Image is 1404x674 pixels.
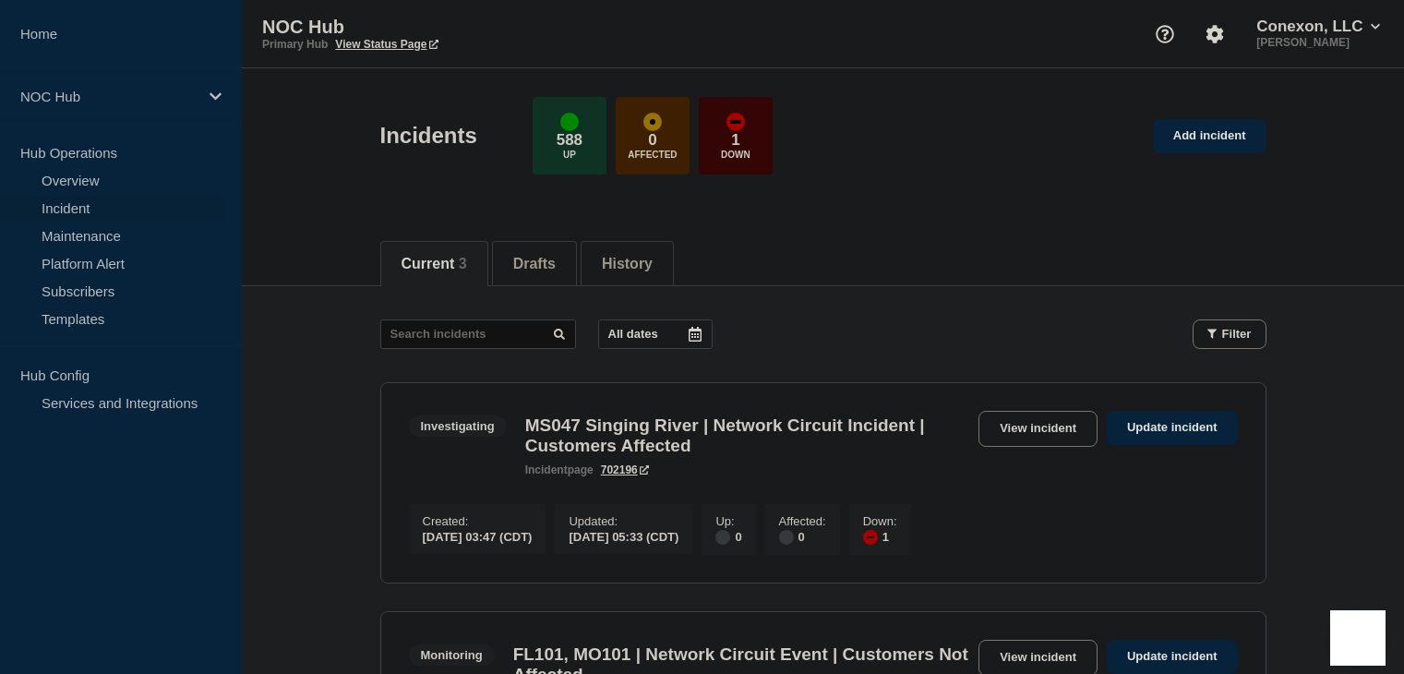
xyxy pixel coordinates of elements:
button: All dates [598,319,713,349]
button: Current 3 [402,256,467,272]
p: Down : [863,514,897,528]
p: Up : [715,514,741,528]
div: [DATE] 03:47 (CDT) [423,528,533,544]
div: affected [643,113,662,131]
a: Update incident [1107,411,1238,445]
span: Investigating [409,415,507,437]
p: All dates [608,327,658,341]
p: 1 [731,131,739,150]
span: Filter [1222,327,1252,341]
a: 702196 [601,463,649,476]
p: NOC Hub [262,17,631,38]
p: page [525,463,594,476]
div: 1 [863,528,897,545]
a: Update incident [1107,640,1238,674]
div: [DATE] 05:33 (CDT) [569,528,678,544]
p: Primary Hub [262,38,328,51]
div: disabled [715,530,730,545]
p: Down [721,150,750,160]
button: Drafts [513,256,556,272]
span: Monitoring [409,644,495,666]
p: 0 [648,131,656,150]
p: [PERSON_NAME] [1253,36,1384,49]
a: View Status Page [335,38,438,51]
p: Affected [628,150,677,160]
button: Support [1146,15,1184,54]
div: down [863,530,878,545]
input: Search incidents [380,319,576,349]
p: Created : [423,514,533,528]
div: 0 [779,528,826,545]
button: Conexon, LLC [1253,18,1384,36]
h3: MS047 Singing River | Network Circuit Incident | Customers Affected [525,415,969,456]
p: Affected : [779,514,826,528]
p: 588 [557,131,582,150]
p: Up [563,150,576,160]
div: down [726,113,745,131]
a: Add incident [1153,119,1266,153]
span: 3 [459,256,467,271]
span: incident [525,463,568,476]
button: Filter [1193,319,1266,349]
p: NOC Hub [20,89,198,104]
button: History [602,256,653,272]
div: up [560,113,579,131]
h1: Incidents [380,123,477,149]
div: disabled [779,530,794,545]
p: Updated : [569,514,678,528]
iframe: Help Scout Beacon - Open [1330,610,1386,666]
div: 0 [715,528,741,545]
a: View incident [978,411,1098,447]
button: Account settings [1195,15,1234,54]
